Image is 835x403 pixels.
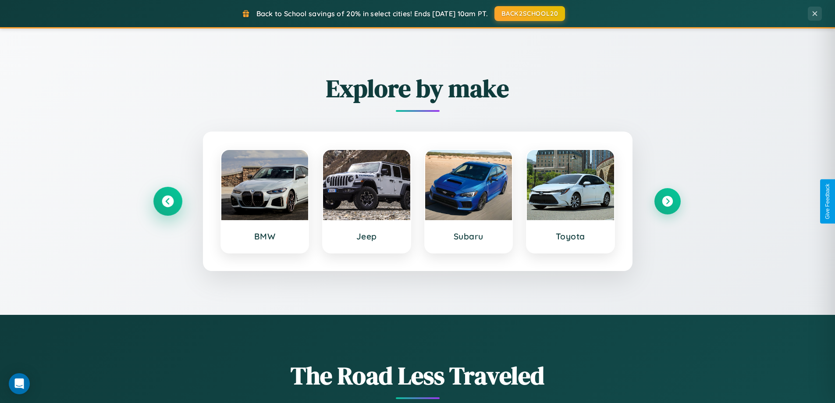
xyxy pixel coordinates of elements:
h2: Explore by make [155,71,681,105]
div: Give Feedback [824,184,831,219]
h1: The Road Less Traveled [155,359,681,392]
h3: BMW [230,231,300,242]
div: Open Intercom Messenger [9,373,30,394]
h3: Jeep [332,231,402,242]
h3: Subaru [434,231,504,242]
h3: Toyota [536,231,605,242]
button: BACK2SCHOOL20 [494,6,565,21]
span: Back to School savings of 20% in select cities! Ends [DATE] 10am PT. [256,9,488,18]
